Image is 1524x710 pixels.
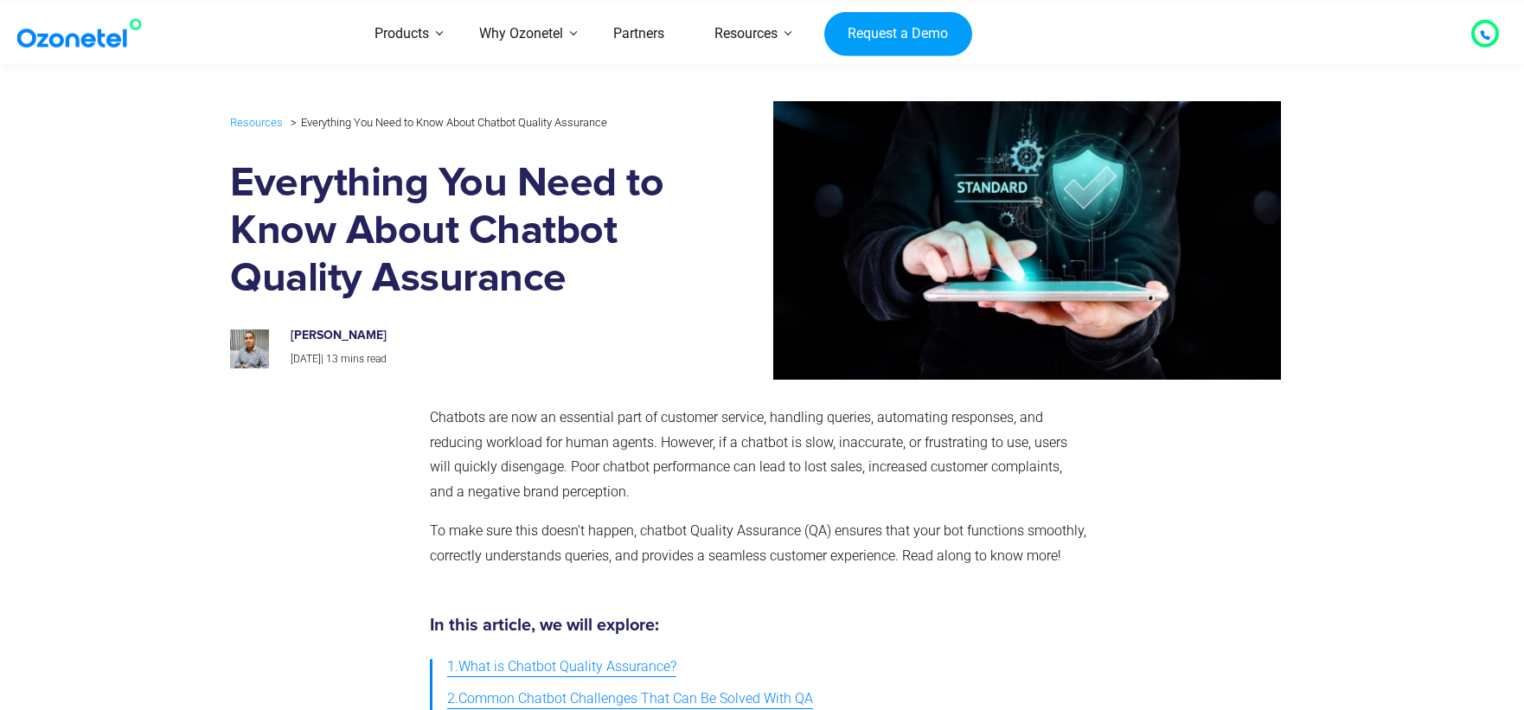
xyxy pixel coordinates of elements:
h5: In this article, we will explore: [430,617,1086,634]
span: [DATE] [291,353,321,365]
span: mins read [341,353,387,365]
span: 13 [326,353,338,365]
p: | [291,350,656,369]
img: prashanth-kancherla_avatar_1-200x200.jpeg [230,329,269,368]
li: Everything You Need to Know About Chatbot Quality Assurance [286,112,607,133]
p: Chatbots are now an essential part of customer service, handling queries, automating responses, a... [430,406,1086,505]
span: 1.What is Chatbot Quality Assurance? [447,655,676,680]
a: Resources [230,112,283,132]
a: 1.What is Chatbot Quality Assurance? [447,651,676,683]
a: Products [349,3,454,65]
a: Request a Demo [824,11,972,56]
h6: [PERSON_NAME] [291,329,656,343]
a: Resources [689,3,803,65]
a: Partners [588,3,689,65]
h1: Everything You Need to Know About Chatbot Quality Assurance [230,160,674,303]
a: Why Ozonetel [454,3,588,65]
p: To make sure this doesn’t happen, chatbot Quality Assurance (QA) ensures that your bot functions ... [430,519,1086,569]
